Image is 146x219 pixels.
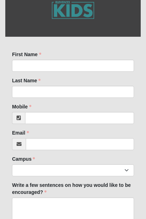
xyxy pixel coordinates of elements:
label: Write a few sentences on how you would like to be encouraged? [12,182,134,196]
label: Mobile [12,103,31,110]
label: Campus [12,155,35,162]
label: Email [12,129,29,136]
label: Last Name [12,77,41,84]
label: First Name [12,51,41,58]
